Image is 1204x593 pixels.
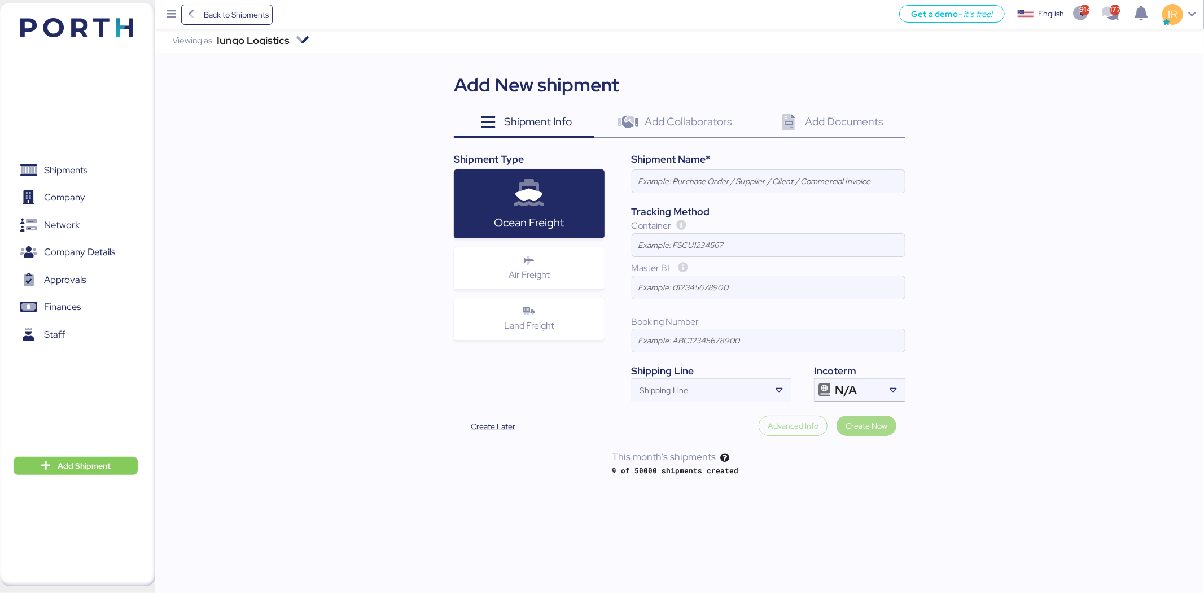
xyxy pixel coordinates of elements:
[44,272,86,288] span: Approvals
[7,185,138,211] a: Company
[173,37,213,45] div: Viewing as
[204,8,269,21] span: Back to Shipments
[7,267,138,293] a: Approvals
[846,419,887,433] span: Create Now
[44,217,80,233] span: Network
[44,299,81,315] span: Finances
[58,459,111,473] span: Add Shipment
[14,457,138,475] button: Add Shipment
[509,269,550,281] span: Air Freight
[162,5,181,24] button: Menu
[505,114,572,129] span: Shipment Info
[805,114,883,129] span: Add Documents
[454,416,533,437] button: Create Later
[454,71,619,99] div: Add New shipment
[837,416,896,436] button: Create Now
[454,152,605,167] div: Shipment Type
[632,329,905,352] input: Example: ABC12345678900
[768,419,818,433] span: Advanced Info
[612,465,747,476] div: 9 of 50000 shipments created
[632,316,699,328] span: Booking Number
[632,152,905,167] div: Shipment Name*
[7,212,138,238] a: Network
[7,158,138,184] a: Shipments
[181,5,273,25] a: Back to Shipments
[504,320,554,332] span: Land Freight
[645,114,732,129] span: Add Collaborators
[835,385,857,395] span: N/A
[632,387,770,400] input: Shipping Line
[632,170,905,193] input: Example: Purchase Order / Supplier / Client / Commercial invoice
[44,162,87,178] span: Shipments
[632,364,791,378] div: Shipping Line
[7,239,138,265] a: Company Details
[44,189,85,206] span: Company
[7,321,138,347] a: Staff
[612,450,716,463] span: This month's shipments
[632,262,673,274] span: Master BL
[494,215,564,230] span: Ocean Freight
[759,416,828,436] button: Advanced Info
[44,244,115,260] span: Company Details
[632,234,905,256] input: Example: FSCU1234567
[632,276,905,299] input: Example: 012345678900
[632,204,905,219] div: Tracking Method
[7,294,138,320] a: Finances
[1038,8,1064,20] div: English
[632,220,672,232] span: Container
[217,37,290,45] div: Iungo Logistics
[814,364,905,378] div: Incoterm
[44,326,65,343] span: Staff
[1168,7,1177,21] span: IR
[471,420,516,433] span: Create Later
